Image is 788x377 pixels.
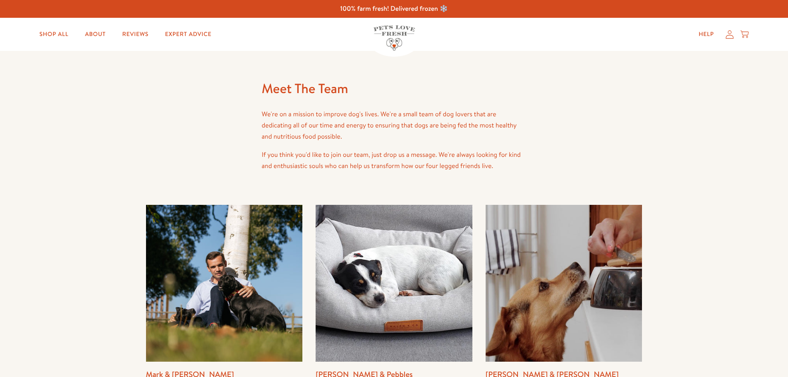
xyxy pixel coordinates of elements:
[262,77,527,100] h1: Meet The Team
[33,26,75,43] a: Shop All
[116,26,155,43] a: Reviews
[262,149,527,172] p: If you think you'd like to join our team, just drop us a message. We're always looking for kind a...
[374,25,415,50] img: Pets Love Fresh
[78,26,112,43] a: About
[262,109,527,143] p: We're on a mission to improve dog's lives. We're a small team of dog lovers that are dedicating a...
[158,26,218,43] a: Expert Advice
[692,26,721,43] a: Help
